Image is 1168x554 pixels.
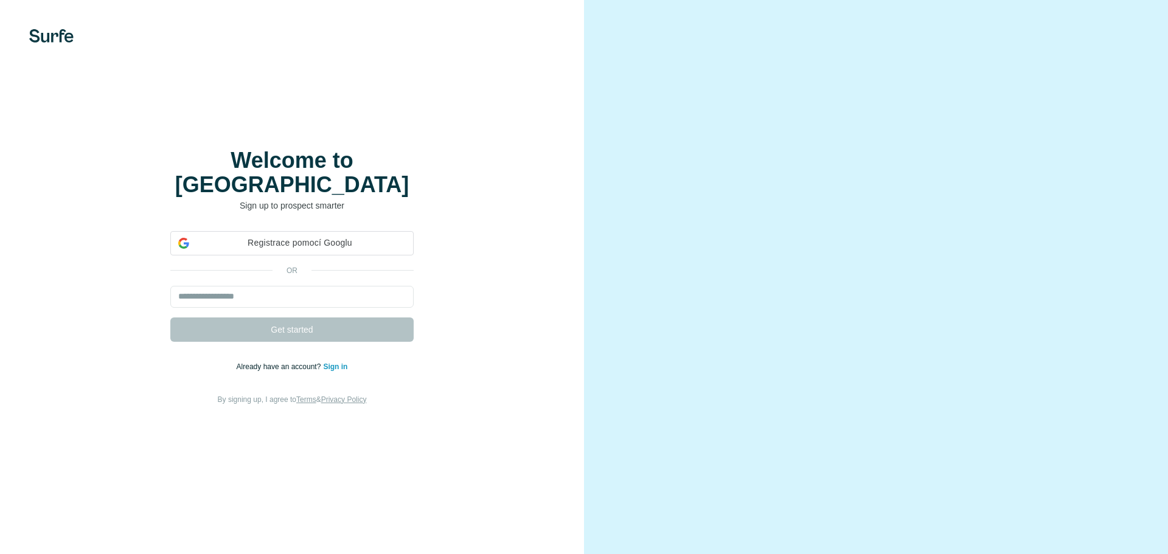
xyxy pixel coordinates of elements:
a: Privacy Policy [321,395,367,404]
span: Registrace pomocí Googlu [194,237,406,249]
div: Registrace pomocí Googlu [170,231,414,255]
img: Surfe's logo [29,29,74,43]
p: or [273,265,311,276]
span: Already have an account? [237,362,324,371]
a: Terms [296,395,316,404]
p: Sign up to prospect smarter [170,199,414,212]
a: Sign in [323,362,347,371]
span: By signing up, I agree to & [218,395,367,404]
h1: Welcome to [GEOGRAPHIC_DATA] [170,148,414,197]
